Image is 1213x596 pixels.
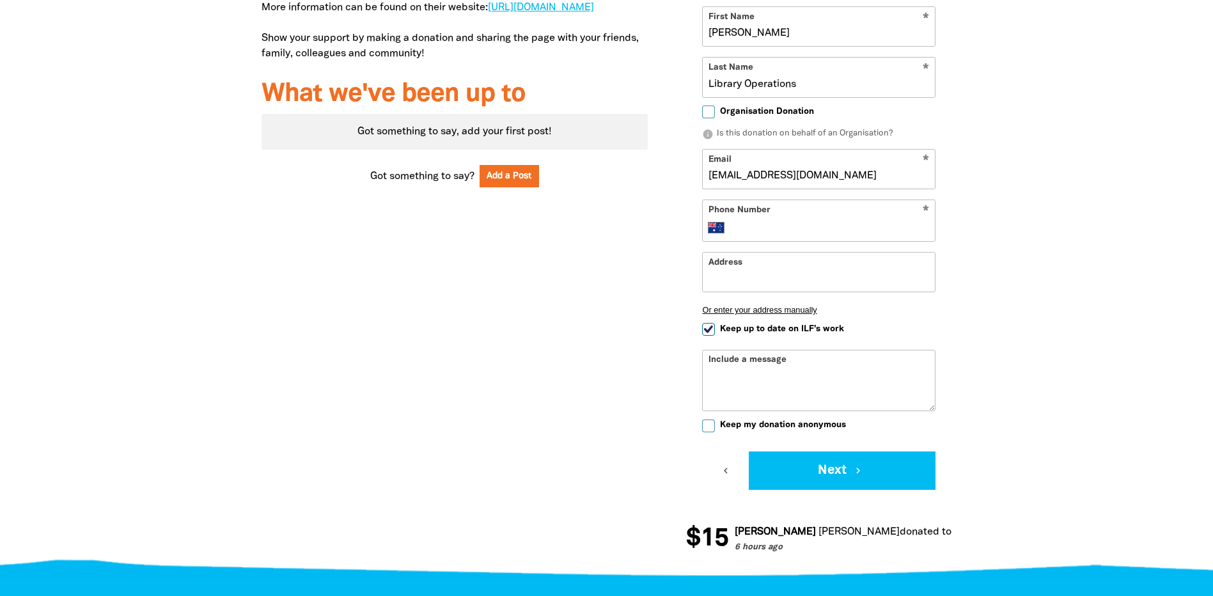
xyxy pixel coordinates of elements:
[702,323,715,336] input: Keep up to date on ILF's work
[262,114,648,150] div: Paginated content
[852,465,864,476] i: chevron_right
[686,519,951,560] div: Donation stream
[818,528,900,537] em: [PERSON_NAME]
[702,106,715,118] input: Organisation Donation
[480,165,540,187] button: Add a Post
[720,465,732,476] i: chevron_left
[262,114,648,150] div: Got something to say, add your first post!
[720,106,814,118] span: Organisation Donation
[488,3,594,12] a: [URL][DOMAIN_NAME]
[720,419,846,431] span: Keep my donation anonymous
[735,542,1064,554] p: 6 hours ago
[951,528,1064,537] a: Indigenous Literacy Day
[900,528,951,537] span: donated to
[702,451,749,490] button: chevron_left
[720,323,844,335] span: Keep up to date on ILF's work
[262,81,648,109] h3: What we've been up to
[370,169,474,184] span: Got something to say?
[735,528,816,537] em: [PERSON_NAME]
[702,305,935,315] button: Or enter your address manually
[923,205,929,217] i: Required
[702,420,715,432] input: Keep my donation anonymous
[686,526,728,552] span: $15
[702,128,935,141] p: Is this donation on behalf of an Organisation?
[702,129,714,140] i: info
[749,451,935,490] button: Next chevron_right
